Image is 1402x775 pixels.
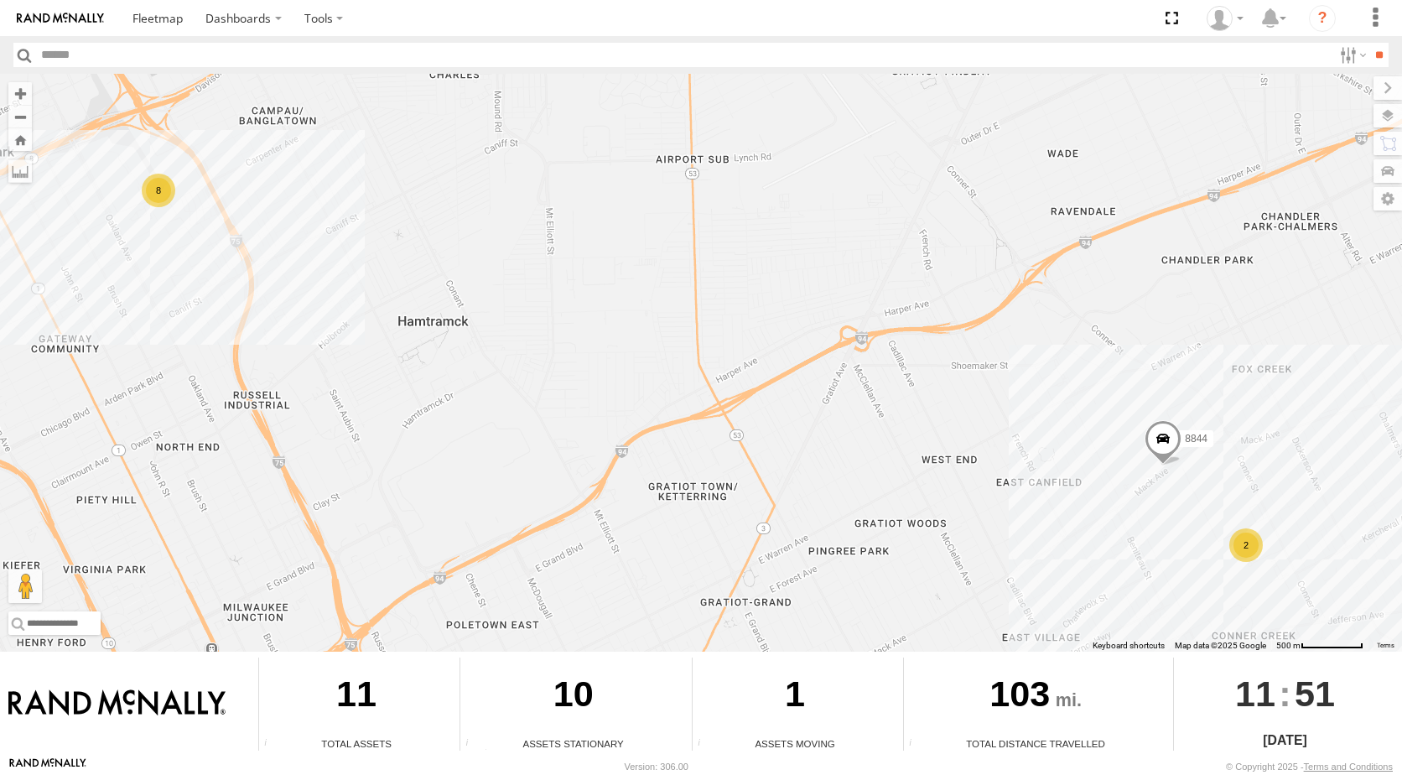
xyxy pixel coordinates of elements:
div: © Copyright 2025 - [1226,762,1393,772]
i: ? [1309,5,1336,32]
button: Zoom in [8,82,32,105]
img: rand-logo.svg [17,13,104,24]
div: : [1174,658,1396,730]
div: Total number of Enabled Assets [259,738,284,751]
img: Rand McNally [8,689,226,718]
a: Visit our Website [9,758,86,775]
div: Valeo Dash [1201,6,1249,31]
div: Total distance travelled by all assets within specified date range and applied filters [904,738,929,751]
div: Assets Stationary [460,736,686,751]
label: Map Settings [1373,187,1402,211]
a: Terms and Conditions [1304,762,1393,772]
button: Zoom Home [8,128,32,151]
div: Assets Moving [693,736,897,751]
button: Keyboard shortcuts [1093,640,1165,652]
div: 103 [904,658,1167,736]
button: Map Scale: 500 m per 71 pixels [1271,640,1368,652]
span: 500 m [1276,641,1301,650]
div: Version: 306.00 [625,762,688,772]
label: Measure [8,159,32,183]
label: Search Filter Options [1333,43,1369,67]
div: 2 [1229,528,1263,562]
div: 1 [693,658,897,736]
div: 10 [460,658,686,736]
button: Zoom out [8,105,32,128]
div: Total Assets [259,736,454,751]
div: [DATE] [1174,731,1396,751]
button: Drag Pegman onto the map to open Street View [8,570,42,603]
div: 11 [259,658,454,736]
div: Total number of assets current stationary. [460,738,486,751]
div: Total number of assets current in transit. [693,738,718,751]
span: 11 [1235,658,1275,730]
a: Terms (opens in new tab) [1377,642,1394,648]
span: Map data ©2025 Google [1175,641,1266,650]
span: 8844 [1185,433,1207,445]
div: 8 [142,174,175,207]
span: 51 [1295,658,1335,730]
div: Total Distance Travelled [904,736,1167,751]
